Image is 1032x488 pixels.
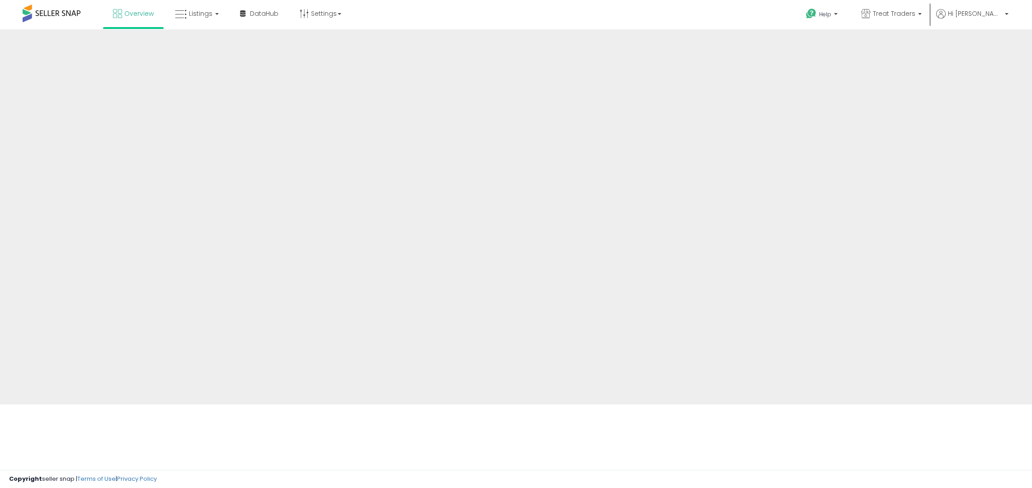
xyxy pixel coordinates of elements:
[124,9,154,18] span: Overview
[948,9,1002,18] span: Hi [PERSON_NAME]
[873,9,915,18] span: Treat Traders
[189,9,212,18] span: Listings
[250,9,278,18] span: DataHub
[806,8,817,19] i: Get Help
[819,10,831,18] span: Help
[799,1,847,29] a: Help
[936,9,1008,29] a: Hi [PERSON_NAME]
